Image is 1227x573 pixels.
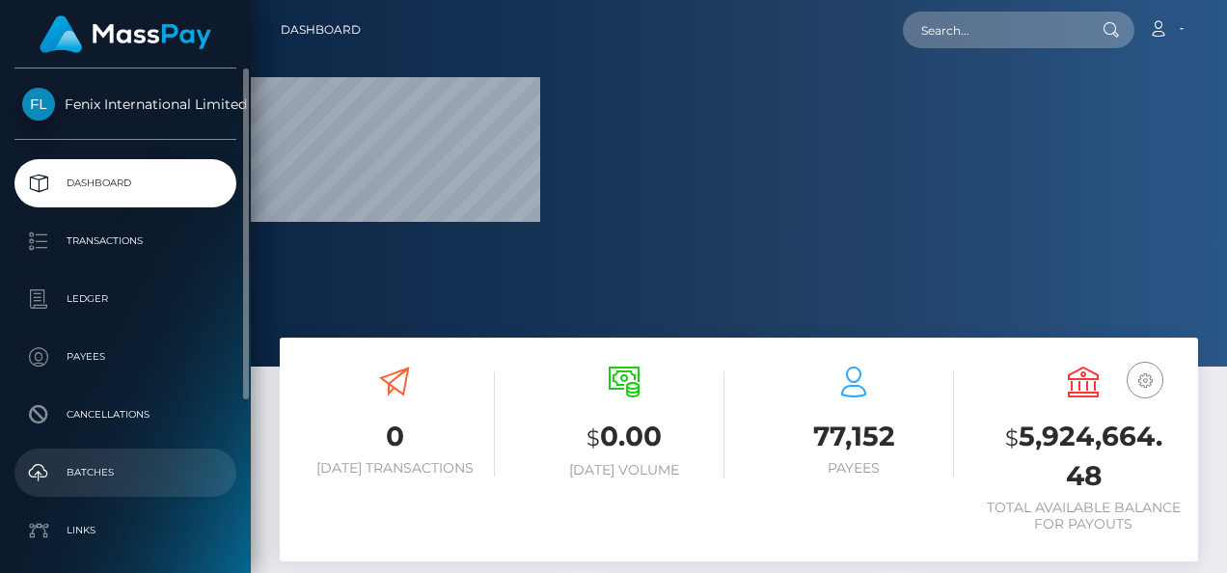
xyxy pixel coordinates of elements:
p: Transactions [22,227,229,256]
h6: [DATE] Volume [524,462,724,478]
p: Payees [22,342,229,371]
p: Cancellations [22,400,229,429]
small: $ [1005,424,1019,451]
p: Ledger [22,285,229,314]
h3: 0.00 [524,418,724,457]
p: Links [22,516,229,545]
input: Search... [903,12,1084,48]
a: Dashboard [14,159,236,207]
a: Cancellations [14,391,236,439]
img: MassPay Logo [40,15,211,53]
h3: 77,152 [753,418,954,455]
img: Fenix International Limited [22,88,55,121]
h6: Payees [753,460,954,477]
h3: 5,924,664.48 [983,418,1184,495]
small: $ [586,424,600,451]
p: Dashboard [22,169,229,198]
span: Fenix International Limited [14,95,236,113]
a: Dashboard [281,10,361,50]
h3: 0 [294,418,495,455]
a: Batches [14,449,236,497]
a: Ledger [14,275,236,323]
a: Links [14,506,236,555]
h6: Total Available Balance for Payouts [983,500,1184,532]
h6: [DATE] Transactions [294,460,495,477]
p: Batches [22,458,229,487]
a: Payees [14,333,236,381]
a: Transactions [14,217,236,265]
